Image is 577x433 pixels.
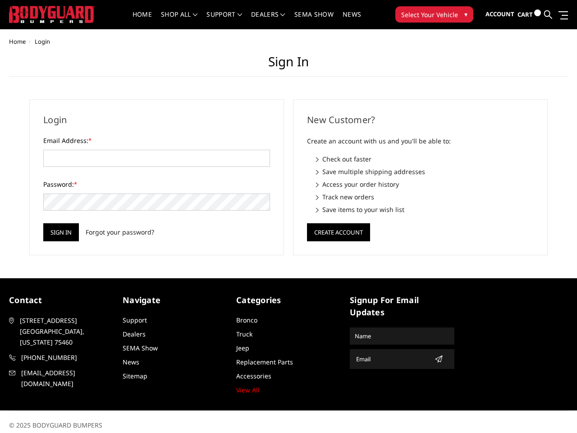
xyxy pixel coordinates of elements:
[9,294,114,306] h5: contact
[43,113,270,127] h2: Login
[43,180,270,189] label: Password:
[35,37,50,46] span: Login
[21,352,113,363] span: [PHONE_NUMBER]
[485,10,514,18] span: Account
[517,10,533,18] span: Cart
[86,227,154,237] a: Forgot your password?
[251,11,285,29] a: Dealers
[9,6,95,23] img: BODYGUARD BUMPERS
[236,294,341,306] h5: Categories
[236,358,293,366] a: Replacement Parts
[464,9,467,19] span: ▾
[401,10,458,19] span: Select Your Vehicle
[307,136,534,147] p: Create an account with us and you'll be able to:
[123,358,139,366] a: News
[123,330,146,338] a: Dealers
[9,352,114,363] a: [PHONE_NUMBER]
[9,54,568,77] h1: Sign in
[236,386,260,394] a: View All
[133,11,152,29] a: Home
[485,2,514,27] a: Account
[350,294,454,318] h5: signup for email updates
[395,6,473,23] button: Select Your Vehicle
[20,315,112,348] span: [STREET_ADDRESS] [GEOGRAPHIC_DATA], [US_STATE] 75460
[307,223,370,241] button: Create Account
[123,344,158,352] a: SEMA Show
[316,205,534,214] li: Save items to your wish list
[236,344,249,352] a: Jeep
[316,167,534,176] li: Save multiple shipping addresses
[206,11,242,29] a: Support
[9,421,102,429] span: © 2025 BODYGUARD BUMPERS
[9,368,114,389] a: [EMAIL_ADDRESS][DOMAIN_NAME]
[316,180,534,189] li: Access your order history
[9,37,26,46] a: Home
[316,192,534,202] li: Track new orders
[353,352,431,366] input: Email
[236,330,252,338] a: Truck
[236,372,271,380] a: Accessories
[161,11,197,29] a: shop all
[236,316,257,324] a: Bronco
[307,227,370,235] a: Create Account
[123,372,147,380] a: Sitemap
[351,329,453,343] input: Name
[123,294,227,306] h5: Navigate
[123,316,147,324] a: Support
[43,223,79,241] input: Sign in
[307,113,534,127] h2: New Customer?
[294,11,334,29] a: SEMA Show
[43,136,270,145] label: Email Address:
[517,2,541,27] a: Cart
[343,11,361,29] a: News
[21,368,113,389] span: [EMAIL_ADDRESS][DOMAIN_NAME]
[316,154,534,164] li: Check out faster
